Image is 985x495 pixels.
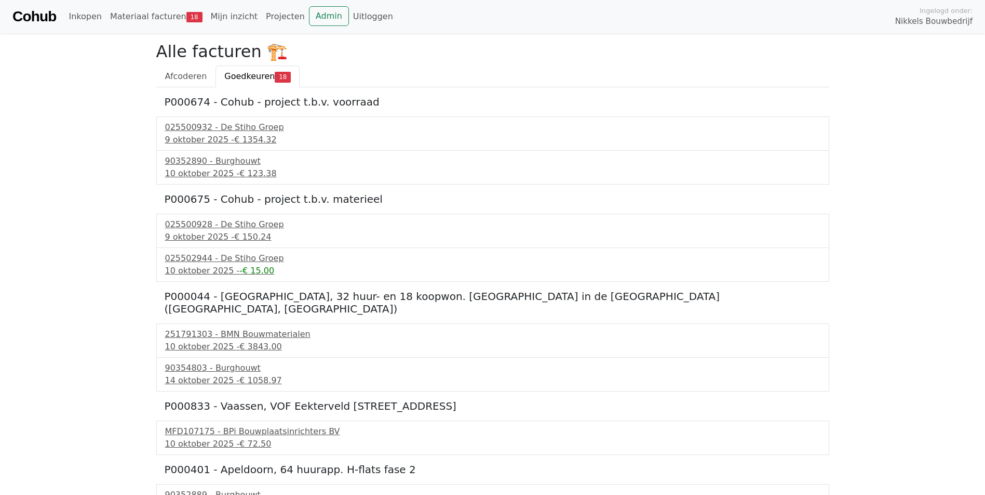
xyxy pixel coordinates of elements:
span: € 3843.00 [239,342,281,351]
span: 18 [275,72,291,82]
div: 90354803 - Burghouwt [165,362,820,374]
a: Goedkeuren18 [215,66,300,87]
div: 9 oktober 2025 - [165,231,820,243]
a: 025500928 - De Stiho Groep9 oktober 2025 -€ 150.24 [165,218,820,243]
a: 90354803 - Burghouwt14 oktober 2025 -€ 1058.97 [165,362,820,387]
a: MFD107175 - BPi Bouwplaatsinrichters BV10 oktober 2025 -€ 72.50 [165,425,820,450]
span: € 123.38 [239,168,276,178]
span: Nikkels Bouwbedrijf [895,16,973,28]
span: € 150.24 [234,232,271,242]
div: 025500932 - De Stiho Groep [165,121,820,134]
a: Projecten [262,6,309,27]
div: 10 oktober 2025 - [165,341,820,353]
span: 18 [186,12,203,22]
span: € 1354.32 [234,135,276,145]
span: Afcoderen [165,71,207,81]
a: Admin [309,6,349,26]
h5: P000044 - [GEOGRAPHIC_DATA], 32 huur- en 18 koopwon. [GEOGRAPHIC_DATA] in de [GEOGRAPHIC_DATA] ([... [165,290,821,315]
div: 10 oktober 2025 - [165,265,820,277]
div: 10 oktober 2025 - [165,167,820,180]
h5: P000833 - Vaassen, VOF Eekterveld [STREET_ADDRESS] [165,400,821,412]
div: 90352890 - Burghouwt [165,155,820,167]
a: Mijn inzicht [207,6,262,27]
span: Ingelogd onder: [920,6,973,16]
a: Cohub [12,4,56,29]
a: Inkopen [64,6,105,27]
a: Afcoderen [156,66,216,87]
span: € 72.50 [239,439,271,449]
h5: P000674 - Cohub - project t.b.v. voorraad [165,96,821,108]
a: Materiaal facturen18 [106,6,207,27]
div: 10 oktober 2025 - [165,438,820,450]
a: Uitloggen [349,6,397,27]
div: 14 oktober 2025 - [165,374,820,387]
div: 025502944 - De Stiho Groep [165,252,820,265]
a: 90352890 - Burghouwt10 oktober 2025 -€ 123.38 [165,155,820,180]
h5: P000675 - Cohub - project t.b.v. materieel [165,193,821,205]
div: 251791303 - BMN Bouwmaterialen [165,328,820,341]
div: 025500928 - De Stiho Groep [165,218,820,231]
div: MFD107175 - BPi Bouwplaatsinrichters BV [165,425,820,438]
span: -€ 15.00 [239,266,274,276]
a: 251791303 - BMN Bouwmaterialen10 oktober 2025 -€ 3843.00 [165,328,820,353]
a: 025502944 - De Stiho Groep10 oktober 2025 --€ 15.00 [165,252,820,277]
h5: P000401 - Apeldoorn, 64 huurapp. H-flats fase 2 [165,463,821,476]
div: 9 oktober 2025 - [165,134,820,146]
span: Goedkeuren [224,71,275,81]
a: 025500932 - De Stiho Groep9 oktober 2025 -€ 1354.32 [165,121,820,146]
h2: Alle facturen 🏗️ [156,42,829,61]
span: € 1058.97 [239,375,281,385]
